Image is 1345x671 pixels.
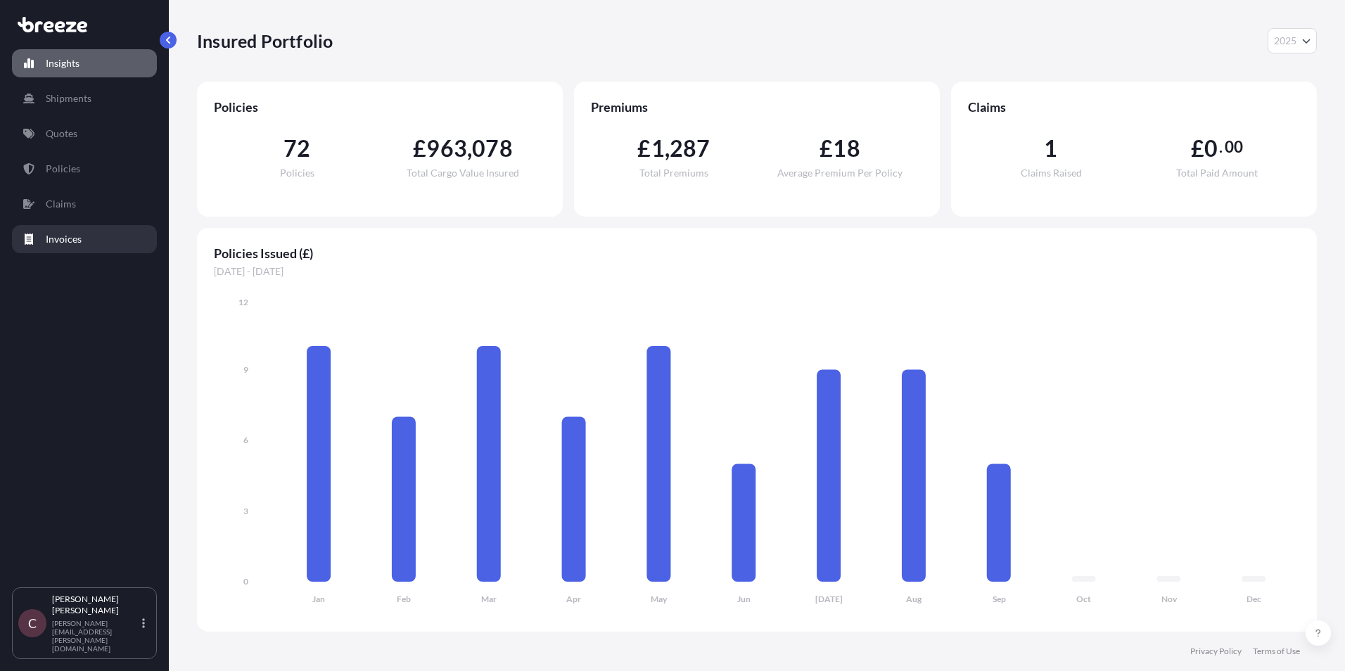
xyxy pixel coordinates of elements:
[46,197,76,211] p: Claims
[312,594,325,604] tspan: Jan
[238,297,248,307] tspan: 12
[214,264,1300,279] span: [DATE] - [DATE]
[566,594,581,604] tspan: Apr
[1247,594,1261,604] tspan: Dec
[283,137,310,160] span: 72
[670,137,710,160] span: 287
[52,619,139,653] p: [PERSON_NAME][EMAIL_ADDRESS][PERSON_NAME][DOMAIN_NAME]
[1253,646,1300,657] a: Terms of Use
[214,245,1300,262] span: Policies Issued (£)
[46,56,79,70] p: Insights
[1204,137,1218,160] span: 0
[12,84,157,113] a: Shipments
[243,435,248,445] tspan: 6
[467,137,472,160] span: ,
[1191,137,1204,160] span: £
[46,127,77,141] p: Quotes
[637,137,651,160] span: £
[665,137,670,160] span: ,
[397,594,411,604] tspan: Feb
[280,168,314,178] span: Policies
[1044,137,1057,160] span: 1
[1021,168,1082,178] span: Claims Raised
[833,137,860,160] span: 18
[12,225,157,253] a: Invoices
[243,364,248,375] tspan: 9
[197,30,333,52] p: Insured Portfolio
[1219,141,1223,153] span: .
[481,594,497,604] tspan: Mar
[1274,34,1296,48] span: 2025
[407,168,519,178] span: Total Cargo Value Insured
[1268,28,1317,53] button: Year Selector
[968,98,1300,115] span: Claims
[1176,168,1258,178] span: Total Paid Amount
[214,98,546,115] span: Policies
[12,155,157,183] a: Policies
[28,616,37,630] span: C
[12,190,157,218] a: Claims
[591,98,923,115] span: Premiums
[1076,594,1091,604] tspan: Oct
[46,91,91,106] p: Shipments
[12,49,157,77] a: Insights
[52,594,139,616] p: [PERSON_NAME] [PERSON_NAME]
[1161,594,1178,604] tspan: Nov
[993,594,1006,604] tspan: Sep
[639,168,708,178] span: Total Premiums
[12,120,157,148] a: Quotes
[46,232,82,246] p: Invoices
[413,137,426,160] span: £
[651,594,668,604] tspan: May
[243,506,248,516] tspan: 3
[243,576,248,587] tspan: 0
[737,594,751,604] tspan: Jun
[906,594,922,604] tspan: Aug
[815,594,843,604] tspan: [DATE]
[651,137,665,160] span: 1
[46,162,80,176] p: Policies
[777,168,903,178] span: Average Premium Per Policy
[820,137,833,160] span: £
[1190,646,1242,657] a: Privacy Policy
[426,137,467,160] span: 963
[1225,141,1243,153] span: 00
[472,137,513,160] span: 078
